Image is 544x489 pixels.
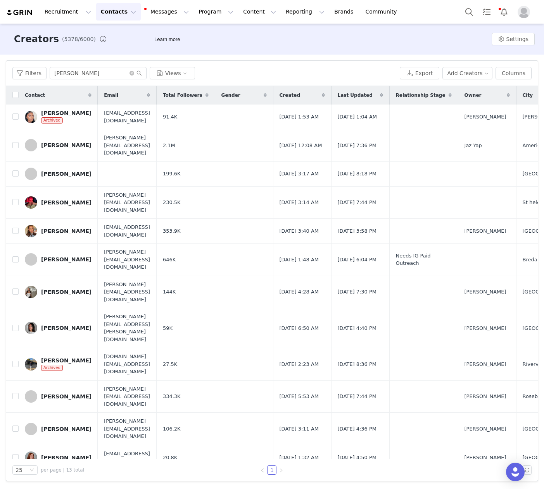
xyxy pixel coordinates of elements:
[465,360,506,368] span: [PERSON_NAME]
[163,227,181,235] span: 353.9K
[338,92,373,99] span: Last Updated
[518,6,530,18] img: placeholder-profile.jpg
[25,196,92,209] a: [PERSON_NAME]
[41,171,92,177] div: [PERSON_NAME]
[29,468,34,473] i: icon: down
[104,385,150,408] span: [PERSON_NAME][EMAIL_ADDRESS][DOMAIN_NAME]
[25,225,37,237] img: 8979a100-19d8-47d0-99dc-87d9a7bd7505.jpg
[338,324,376,332] span: [DATE] 4:40 PM
[41,393,92,400] div: [PERSON_NAME]
[465,454,506,462] span: [PERSON_NAME]
[280,142,322,149] span: [DATE] 12:08 AM
[238,3,281,21] button: Content
[25,139,92,151] a: [PERSON_NAME]
[25,322,92,334] a: [PERSON_NAME]
[280,393,319,400] span: [DATE] 5:53 AM
[25,390,92,403] a: [PERSON_NAME]
[25,286,92,298] a: [PERSON_NAME]
[136,70,142,76] i: icon: search
[465,425,506,433] span: [PERSON_NAME]
[25,286,37,298] img: 5960a99e-6dc1-4f2d-8776-521f7eb5551d--s.jpg
[461,3,478,21] button: Search
[25,225,92,237] a: [PERSON_NAME]
[194,3,238,21] button: Program
[41,467,84,474] span: per page | 13 total
[25,111,37,123] img: 0ea2d1d6-bb2d-44f7-aaee-70dde4079e53.jpg
[506,463,525,481] div: Open Intercom Messenger
[41,357,92,364] div: [PERSON_NAME]
[25,358,37,371] img: 1da7cc74-f014-4473-85af-b643b85bb52f.jpg
[280,324,319,332] span: [DATE] 6:50 AM
[153,36,181,43] div: Tooltip anchor
[465,227,506,235] span: [PERSON_NAME]
[104,223,150,238] span: [EMAIL_ADDRESS][DOMAIN_NAME]
[6,9,33,16] a: grin logo
[41,117,63,124] span: Archived
[25,253,92,266] a: [PERSON_NAME]
[361,3,405,21] a: Community
[163,170,181,178] span: 199.6K
[41,142,92,148] div: [PERSON_NAME]
[267,465,276,475] li: 1
[104,353,150,376] span: [DOMAIN_NAME][EMAIL_ADDRESS][DOMAIN_NAME]
[104,281,150,304] span: [PERSON_NAME][EMAIL_ADDRESS][DOMAIN_NAME]
[163,324,173,332] span: 59K
[465,324,506,332] span: [PERSON_NAME]
[163,199,181,206] span: 230.5K
[338,454,376,462] span: [DATE] 4:50 PM
[330,3,360,21] a: Brands
[104,191,150,214] span: [PERSON_NAME][EMAIL_ADDRESS][DOMAIN_NAME]
[141,3,193,21] button: Messages
[41,110,92,116] div: [PERSON_NAME]
[280,199,319,206] span: [DATE] 3:14 AM
[41,289,92,295] div: [PERSON_NAME]
[465,288,506,296] span: [PERSON_NAME]
[25,423,92,435] a: [PERSON_NAME]
[280,113,319,121] span: [DATE] 1:53 AM
[163,360,177,368] span: 27.5K
[338,227,376,235] span: [DATE] 3:58 PM
[12,67,47,79] button: Filters
[41,228,92,234] div: [PERSON_NAME]
[41,256,92,263] div: [PERSON_NAME]
[25,357,92,371] a: [PERSON_NAME]Archived
[280,425,319,433] span: [DATE] 3:11 AM
[338,170,376,178] span: [DATE] 8:18 PM
[258,465,267,475] li: Previous Page
[338,199,376,206] span: [DATE] 7:44 PM
[163,256,176,264] span: 646K
[104,109,150,124] span: [EMAIL_ADDRESS][DOMAIN_NAME]
[104,134,150,157] span: [PERSON_NAME][EMAIL_ADDRESS][DOMAIN_NAME]
[163,454,177,462] span: 20.8K
[130,71,134,75] i: icon: close-circle
[104,450,150,465] span: [EMAIL_ADDRESS][DOMAIN_NAME]
[50,67,147,79] input: Search...
[338,425,376,433] span: [DATE] 4:36 PM
[104,92,118,99] span: Email
[25,110,92,124] a: [PERSON_NAME]Archived
[16,466,22,474] div: 25
[25,92,45,99] span: Contact
[280,288,319,296] span: [DATE] 4:28 AM
[465,113,506,121] span: [PERSON_NAME]
[14,32,59,46] h3: Creators
[25,168,92,180] a: [PERSON_NAME]
[41,426,92,432] div: [PERSON_NAME]
[260,468,265,473] i: icon: left
[62,35,96,43] span: (5378/6000)
[25,451,92,464] a: [PERSON_NAME]
[280,360,319,368] span: [DATE] 2:23 AM
[338,288,376,296] span: [DATE] 7:30 PM
[221,92,240,99] span: Gender
[280,227,319,235] span: [DATE] 3:40 AM
[41,365,63,371] span: Archived
[150,67,195,79] button: Views
[280,92,300,99] span: Created
[281,3,329,21] button: Reporting
[465,393,506,400] span: [PERSON_NAME]
[276,465,286,475] li: Next Page
[163,92,202,99] span: Total Followers
[40,3,96,21] button: Recruitment
[41,325,92,331] div: [PERSON_NAME]
[396,92,446,99] span: Relationship Stage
